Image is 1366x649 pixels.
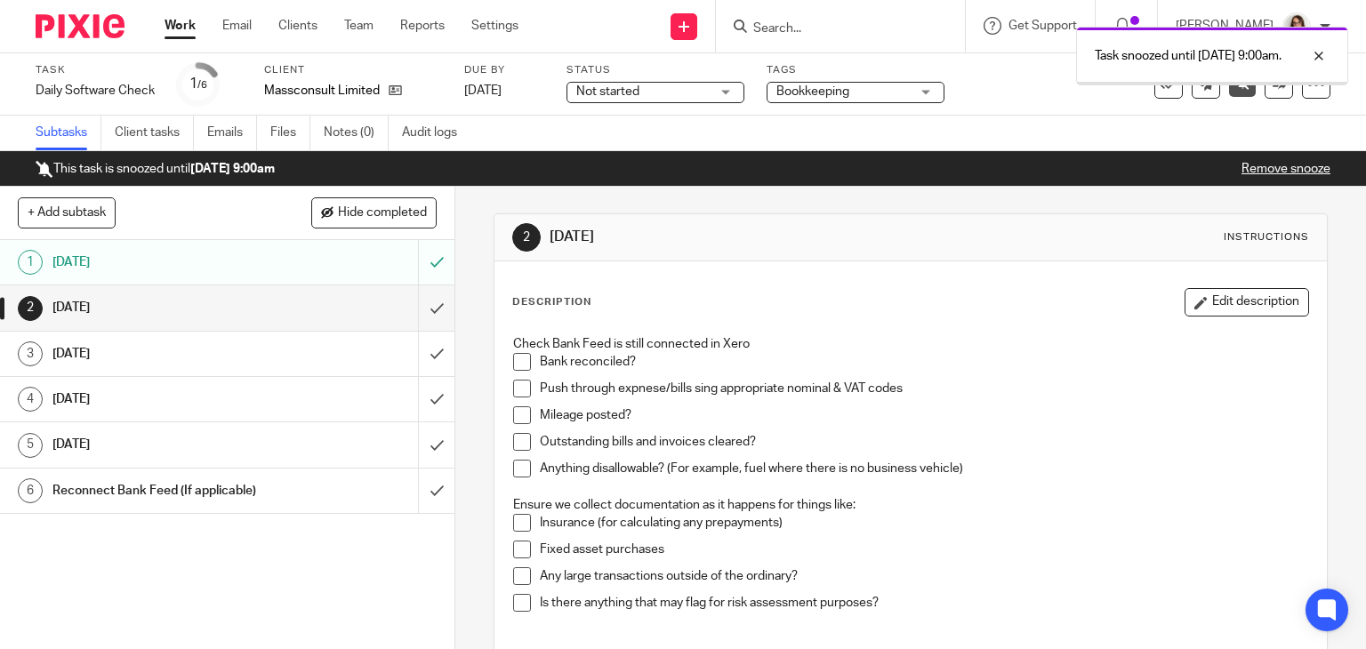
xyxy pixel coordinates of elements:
p: Description [512,295,591,309]
p: Bank reconciled? [540,353,1309,371]
h1: [DATE] [52,341,285,367]
a: Files [270,116,310,150]
small: /6 [197,80,207,90]
a: Audit logs [402,116,470,150]
p: Ensure we collect documentation as it happens for things like: [513,496,1309,514]
div: 3 [18,341,43,366]
a: Remove snooze [1241,163,1330,175]
p: Is there anything that may flag for risk assessment purposes? [540,594,1309,612]
div: 5 [18,433,43,458]
label: Client [264,63,442,77]
div: Daily Software Check [36,82,155,100]
span: Bookkeeping [776,85,849,98]
h1: [DATE] [52,431,285,458]
a: Settings [471,17,518,35]
p: Any large transactions outside of the ordinary? [540,567,1309,585]
img: Pixie [36,14,125,38]
p: Mileage posted? [540,406,1309,424]
div: 2 [18,296,43,321]
a: Reports [400,17,445,35]
div: Instructions [1224,230,1309,244]
a: Subtasks [36,116,101,150]
label: Due by [464,63,544,77]
h1: Reconnect Bank Feed (If applicable) [52,477,285,504]
a: Emails [207,116,257,150]
a: Client tasks [115,116,194,150]
a: Email [222,17,252,35]
h1: [DATE] [550,228,948,246]
a: Work [165,17,196,35]
div: 1 [18,250,43,275]
a: Team [344,17,374,35]
h1: [DATE] [52,249,285,276]
p: Fixed asset purchases [540,541,1309,558]
p: Anything disallowable? (For example, fuel where there is no business vehicle) [540,460,1309,477]
label: Status [566,63,744,77]
div: 6 [18,478,43,503]
a: Notes (0) [324,116,389,150]
div: 2 [512,223,541,252]
p: Massconsult Limited [264,82,380,100]
div: 1 [189,74,207,94]
p: Outstanding bills and invoices cleared? [540,433,1309,451]
p: Push through expnese/bills sing appropriate nominal & VAT codes [540,380,1309,397]
p: Check Bank Feed is still connected in Xero [513,335,1309,353]
a: Clients [278,17,317,35]
img: Caroline%20-%20HS%20-%20LI.png [1282,12,1311,41]
button: Hide completed [311,197,437,228]
label: Task [36,63,155,77]
p: Insurance (for calculating any prepayments) [540,514,1309,532]
p: This task is snoozed until [36,160,275,178]
span: Not started [576,85,639,98]
div: 4 [18,387,43,412]
span: Hide completed [338,206,427,220]
p: Task snoozed until [DATE] 9:00am. [1095,47,1282,65]
span: [DATE] [464,84,502,97]
h1: [DATE] [52,386,285,413]
button: Edit description [1185,288,1309,316]
b: [DATE] 9:00am [190,163,275,175]
h1: [DATE] [52,294,285,321]
button: + Add subtask [18,197,116,228]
